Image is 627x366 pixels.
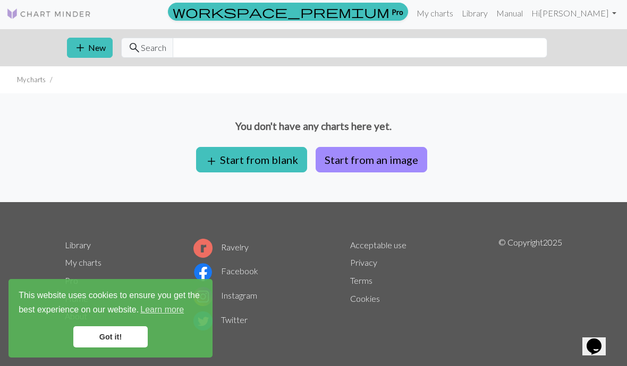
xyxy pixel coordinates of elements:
img: Facebook logo [193,263,213,282]
span: search [128,40,141,55]
iframe: chat widget [582,324,616,355]
li: My charts [17,75,46,85]
span: add [205,154,218,169]
a: Library [457,3,492,24]
button: Start from an image [316,147,427,172]
a: Cookies [350,293,380,303]
a: Twitter [193,315,248,325]
a: Privacy [350,257,377,267]
span: workspace_premium [173,4,389,19]
a: Start from an image [311,153,431,163]
button: Start from blank [196,147,307,172]
a: Hi[PERSON_NAME] [527,3,621,24]
a: Facebook [193,266,258,276]
span: This website uses cookies to ensure you get the best experience on our website. [19,289,202,318]
img: Ravelry logo [193,239,213,258]
a: learn more about cookies [139,302,185,318]
a: Instagram [193,290,257,300]
a: dismiss cookie message [73,326,148,347]
div: cookieconsent [9,279,213,358]
button: New [67,38,113,58]
a: My charts [412,3,457,24]
a: Terms [350,275,372,285]
img: Logo [6,7,91,20]
a: Ravelry [193,242,249,252]
a: Acceptable use [350,240,406,250]
a: My charts [65,257,101,267]
p: © Copyright 2025 [498,236,562,333]
a: Pro [168,3,408,21]
a: Library [65,240,91,250]
span: add [74,40,87,55]
a: Manual [492,3,527,24]
a: Pro [65,275,78,285]
span: Search [141,41,166,54]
